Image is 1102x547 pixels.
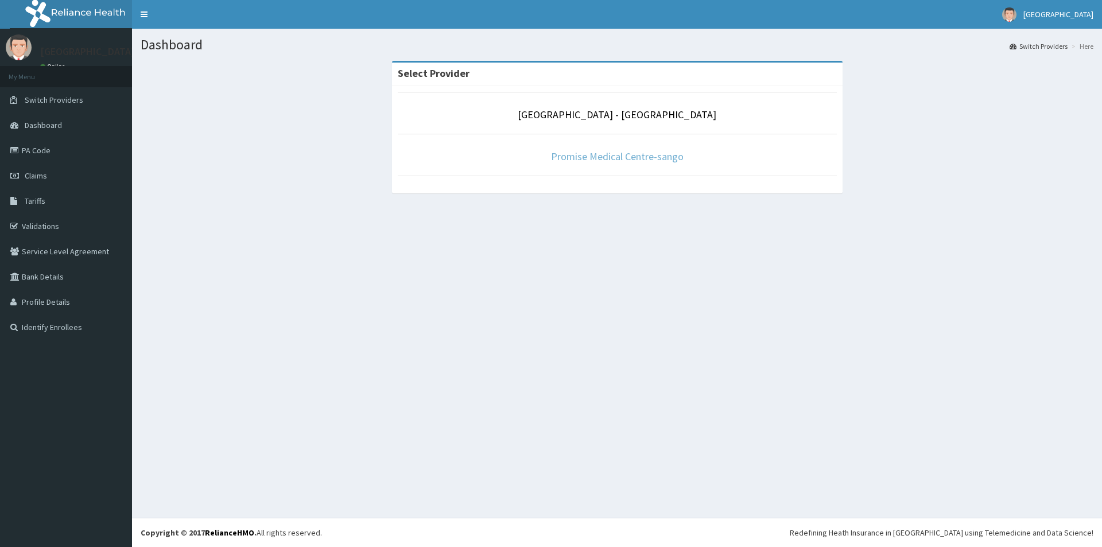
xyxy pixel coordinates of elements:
[790,527,1093,538] div: Redefining Heath Insurance in [GEOGRAPHIC_DATA] using Telemedicine and Data Science!
[25,170,47,181] span: Claims
[398,67,469,80] strong: Select Provider
[132,518,1102,547] footer: All rights reserved.
[518,108,716,121] a: [GEOGRAPHIC_DATA] - [GEOGRAPHIC_DATA]
[40,63,68,71] a: Online
[205,527,254,538] a: RelianceHMO
[25,196,45,206] span: Tariffs
[1002,7,1016,22] img: User Image
[6,34,32,60] img: User Image
[25,95,83,105] span: Switch Providers
[141,37,1093,52] h1: Dashboard
[551,150,684,163] a: Promise Medical Centre-sango
[1010,41,1068,51] a: Switch Providers
[1069,41,1093,51] li: Here
[1023,9,1093,20] span: [GEOGRAPHIC_DATA]
[25,120,62,130] span: Dashboard
[141,527,257,538] strong: Copyright © 2017 .
[40,46,135,57] p: [GEOGRAPHIC_DATA]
